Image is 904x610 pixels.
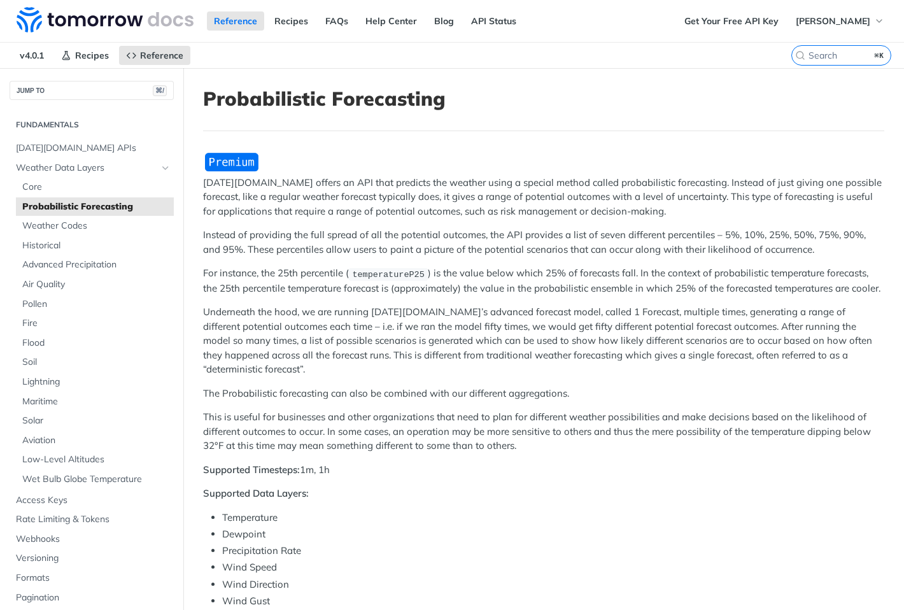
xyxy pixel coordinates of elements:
[54,46,116,65] a: Recipes
[16,372,174,392] a: Lightning
[22,395,171,408] span: Maritime
[789,11,891,31] button: [PERSON_NAME]
[267,11,315,31] a: Recipes
[22,201,171,213] span: Probabilistic Forecasting
[222,544,884,558] li: Precipitation Rate
[75,50,109,61] span: Recipes
[464,11,523,31] a: API Status
[22,220,171,232] span: Weather Codes
[16,142,171,155] span: [DATE][DOMAIN_NAME] APIs
[203,87,884,110] h1: Probabilistic Forecasting
[16,411,174,430] a: Solar
[207,11,264,31] a: Reference
[10,510,174,529] a: Rate Limiting & Tokens
[22,278,171,291] span: Air Quality
[203,410,884,453] p: This is useful for businesses and other organizations that need to plan for different weather pos...
[16,450,174,469] a: Low-Level Altitudes
[22,317,171,330] span: Fire
[16,392,174,411] a: Maritime
[22,356,171,369] span: Soil
[16,513,171,526] span: Rate Limiting & Tokens
[16,314,174,333] a: Fire
[677,11,786,31] a: Get Your Free API Key
[160,163,171,173] button: Hide subpages for Weather Data Layers
[16,552,171,565] span: Versioning
[16,494,171,507] span: Access Keys
[203,266,884,295] p: For instance, the 25th percentile ( ) is the value below which 25% of forecasts fall. In the cont...
[22,434,171,447] span: Aviation
[16,533,171,546] span: Webhooks
[203,228,884,257] p: Instead of providing the full spread of all the potential outcomes, the API provides a list of se...
[16,236,174,255] a: Historical
[16,431,174,450] a: Aviation
[358,11,424,31] a: Help Center
[16,162,157,174] span: Weather Data Layers
[140,50,183,61] span: Reference
[203,176,884,219] p: [DATE][DOMAIN_NAME] offers an API that predicts the weather using a special method called probabi...
[16,470,174,489] a: Wet Bulb Globe Temperature
[203,464,300,476] strong: Supported Timesteps:
[222,560,884,575] li: Wind Speed
[13,46,51,65] span: v4.0.1
[22,376,171,388] span: Lightning
[119,46,190,65] a: Reference
[10,119,174,131] h2: Fundamentals
[16,275,174,294] a: Air Quality
[16,353,174,372] a: Soil
[22,453,171,466] span: Low-Level Altitudes
[222,578,884,592] li: Wind Direction
[22,337,171,350] span: Flood
[22,239,171,252] span: Historical
[222,527,884,542] li: Dewpoint
[872,49,887,62] kbd: ⌘K
[222,511,884,525] li: Temperature
[795,50,805,60] svg: Search
[10,530,174,549] a: Webhooks
[16,592,171,604] span: Pagination
[427,11,461,31] a: Blog
[10,491,174,510] a: Access Keys
[16,255,174,274] a: Advanced Precipitation
[318,11,355,31] a: FAQs
[10,588,174,607] a: Pagination
[16,334,174,353] a: Flood
[203,487,309,499] strong: Supported Data Layers:
[203,463,884,478] p: 1m, 1h
[10,569,174,588] a: Formats
[222,594,884,609] li: Wind Gust
[22,415,171,427] span: Solar
[22,298,171,311] span: Pollen
[22,473,171,486] span: Wet Bulb Globe Temperature
[796,15,870,27] span: [PERSON_NAME]
[16,178,174,197] a: Core
[10,159,174,178] a: Weather Data LayersHide subpages for Weather Data Layers
[17,7,194,32] img: Tomorrow.io Weather API Docs
[203,387,884,401] p: The Probabilistic forecasting can also be combined with our different aggregations.
[153,85,167,96] span: ⌘/
[16,295,174,314] a: Pollen
[203,305,884,377] p: Underneath the hood, we are running [DATE][DOMAIN_NAME]’s advanced forecast model, called 1 Forec...
[352,269,424,279] span: temperatureP25
[16,216,174,236] a: Weather Codes
[22,181,171,194] span: Core
[22,259,171,271] span: Advanced Precipitation
[10,549,174,568] a: Versioning
[10,139,174,158] a: [DATE][DOMAIN_NAME] APIs
[16,197,174,216] a: Probabilistic Forecasting
[10,81,174,100] button: JUMP TO⌘/
[16,572,171,585] span: Formats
